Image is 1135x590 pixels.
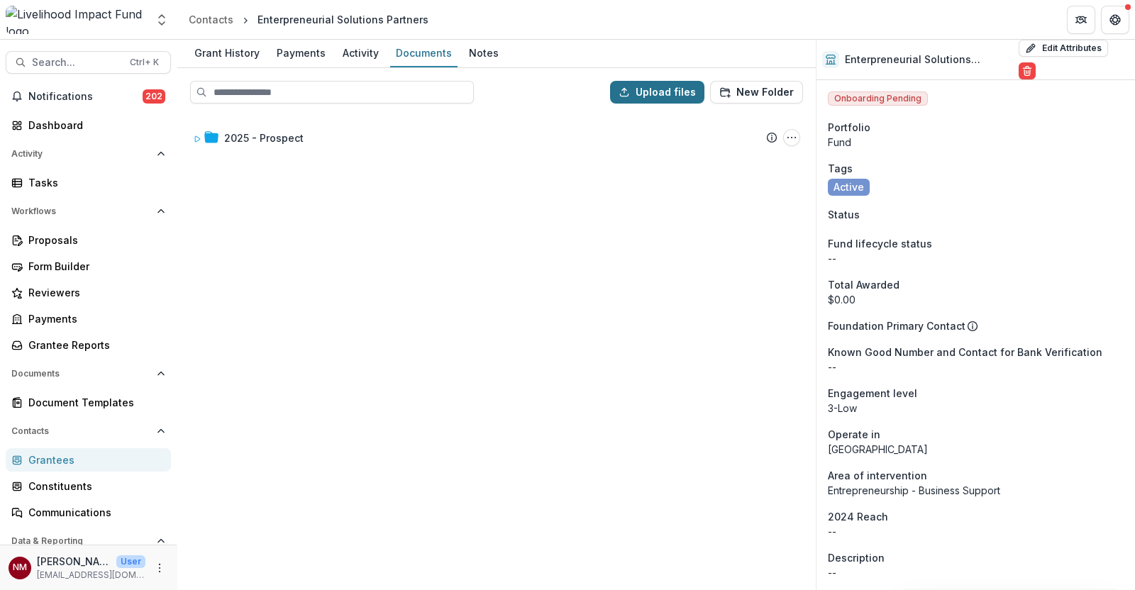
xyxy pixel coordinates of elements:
[37,569,145,581] p: [EMAIL_ADDRESS][DOMAIN_NAME]
[28,118,160,133] div: Dashboard
[28,311,160,326] div: Payments
[6,171,171,194] a: Tasks
[1101,6,1129,34] button: Get Help
[710,81,803,104] button: New Folder
[828,251,1124,266] p: --
[6,391,171,414] a: Document Templates
[390,40,458,67] a: Documents
[828,442,1124,457] p: [GEOGRAPHIC_DATA]
[828,483,1124,498] p: Entrepreneurship - Business Support
[13,563,27,572] div: Njeri Muthuri
[6,501,171,524] a: Communications
[6,420,171,442] button: Open Contacts
[828,524,1124,539] p: --
[6,228,171,252] a: Proposals
[6,113,171,137] a: Dashboard
[828,120,870,135] span: Portfolio
[828,427,880,442] span: Operate in
[28,91,143,103] span: Notifications
[463,40,504,67] a: Notes
[143,89,165,104] span: 202
[6,200,171,223] button: Open Workflows
[6,85,171,108] button: Notifications202
[6,51,171,74] button: Search...
[28,505,160,520] div: Communications
[11,149,151,159] span: Activity
[828,468,927,483] span: Area of intervention
[845,54,1013,66] h2: Enterpreneurial Solutions Partners
[337,43,384,63] div: Activity
[271,40,331,67] a: Payments
[6,307,171,330] a: Payments
[828,161,853,176] span: Tags
[28,338,160,352] div: Grantee Reports
[828,91,928,106] span: Onboarding Pending
[6,362,171,385] button: Open Documents
[116,555,145,568] p: User
[11,426,151,436] span: Contacts
[28,233,160,247] div: Proposals
[828,277,899,292] span: Total Awarded
[828,401,1124,416] p: 3-Low
[1067,6,1095,34] button: Partners
[183,9,434,30] nav: breadcrumb
[28,175,160,190] div: Tasks
[6,474,171,498] a: Constituents
[828,565,1124,580] p: --
[6,333,171,357] a: Grantee Reports
[828,550,885,565] span: Description
[1019,62,1036,79] button: Delete
[28,285,160,300] div: Reviewers
[189,12,233,27] div: Contacts
[189,43,265,63] div: Grant History
[828,292,1124,307] div: $0.00
[828,135,1124,150] p: Fund
[187,123,806,152] div: 2025 - Prospect2025 - Prospect Options
[828,207,860,222] span: Status
[463,43,504,63] div: Notes
[828,345,1102,360] span: Known Good Number and Contact for Bank Verification
[834,182,864,194] span: Active
[6,530,171,552] button: Open Data & Reporting
[37,554,111,569] p: [PERSON_NAME]
[6,448,171,472] a: Grantees
[11,206,151,216] span: Workflows
[11,536,151,546] span: Data & Reporting
[828,360,1124,374] p: --
[189,40,265,67] a: Grant History
[828,318,965,333] p: Foundation Primary Contact
[28,259,160,274] div: Form Builder
[6,6,146,34] img: Livelihood Impact Fund logo
[224,130,304,145] div: 2025 - Prospect
[11,369,151,379] span: Documents
[151,560,168,577] button: More
[1019,40,1108,57] button: Edit Attributes
[28,395,160,410] div: Document Templates
[783,129,800,146] button: 2025 - Prospect Options
[390,43,458,63] div: Documents
[337,40,384,67] a: Activity
[258,12,428,27] div: Enterpreneurial Solutions Partners
[828,509,888,524] span: 2024 Reach
[828,386,917,401] span: Engagement level
[828,236,932,251] span: Fund lifecycle status
[28,452,160,467] div: Grantees
[32,57,121,69] span: Search...
[610,81,704,104] button: Upload files
[152,6,172,34] button: Open entity switcher
[271,43,331,63] div: Payments
[6,255,171,278] a: Form Builder
[28,479,160,494] div: Constituents
[6,143,171,165] button: Open Activity
[6,281,171,304] a: Reviewers
[183,9,239,30] a: Contacts
[127,55,162,70] div: Ctrl + K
